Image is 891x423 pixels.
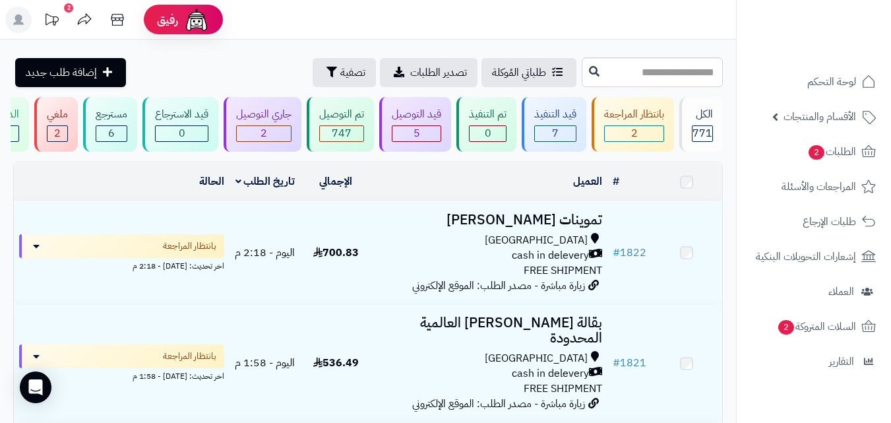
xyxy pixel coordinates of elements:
a: المراجعات والأسئلة [745,171,883,203]
span: المراجعات والأسئلة [782,178,856,196]
span: بانتظار المراجعة [163,240,216,253]
a: تاريخ الطلب [235,174,295,189]
a: الطلبات2 [745,136,883,168]
span: بانتظار المراجعة [163,350,216,363]
a: التقارير [745,346,883,377]
span: رفيق [157,12,178,28]
span: cash in delevery [512,248,589,263]
div: جاري التوصيل [236,107,292,122]
a: ملغي 2 [32,97,80,152]
h3: تموينات [PERSON_NAME] [377,212,602,228]
img: ai-face.png [183,7,210,33]
a: تم التوصيل 747 [304,97,377,152]
a: العميل [573,174,602,189]
h3: بقالة [PERSON_NAME] العالمية المحدودة [377,315,602,346]
a: إضافة طلب جديد [15,58,126,87]
span: اليوم - 1:58 م [235,355,295,371]
a: قيد التوصيل 5 [377,97,454,152]
a: تصدير الطلبات [380,58,477,87]
div: 0 [156,126,208,141]
span: زيارة مباشرة - مصدر الطلب: الموقع الإلكتروني [412,278,585,294]
div: قيد التنفيذ [534,107,576,122]
a: قيد الاسترجاع 0 [140,97,221,152]
div: مسترجع [96,107,127,122]
span: التقارير [829,352,854,371]
span: زيارة مباشرة - مصدر الطلب: الموقع الإلكتروني [412,396,585,412]
span: الطلبات [807,143,856,161]
div: ملغي [47,107,68,122]
div: اخر تحديث: [DATE] - 1:58 م [19,368,224,382]
a: طلبات الإرجاع [745,206,883,238]
a: العملاء [745,276,883,308]
a: تحديثات المنصة [35,7,68,36]
a: السلات المتروكة2 [745,311,883,342]
a: بانتظار المراجعة 2 [589,97,677,152]
a: # [613,174,619,189]
span: 6 [108,125,115,141]
div: تم التوصيل [319,107,364,122]
div: 7 [535,126,576,141]
span: 2 [778,319,794,335]
div: قيد التوصيل [392,107,441,122]
div: 2 [237,126,291,141]
div: بانتظار المراجعة [604,107,664,122]
span: 5 [414,125,420,141]
span: 747 [332,125,352,141]
a: الكل771 [677,97,725,152]
span: 7 [552,125,559,141]
span: إشعارات التحويلات البنكية [756,247,856,266]
span: 2 [808,145,824,160]
a: #1821 [613,355,646,371]
span: العملاء [828,282,854,301]
span: الأقسام والمنتجات [783,108,856,126]
span: 2 [261,125,267,141]
span: 536.49 [313,355,359,371]
span: تصدير الطلبات [410,65,467,81]
div: 2 [605,126,663,141]
span: # [613,355,620,371]
a: #1822 [613,245,646,261]
span: تصفية [340,65,365,81]
span: طلبات الإرجاع [803,212,856,231]
span: لوحة التحكم [807,73,856,91]
a: الحالة [199,174,224,189]
span: 0 [179,125,185,141]
button: تصفية [313,58,376,87]
a: تم التنفيذ 0 [454,97,519,152]
span: cash in delevery [512,366,589,381]
span: 0 [485,125,491,141]
div: تم التنفيذ [469,107,507,122]
span: [GEOGRAPHIC_DATA] [485,233,588,248]
div: 2 [64,3,73,13]
a: طلباتي المُوكلة [481,58,576,87]
div: 6 [96,126,127,141]
span: طلباتي المُوكلة [492,65,546,81]
span: 771 [692,125,712,141]
div: قيد الاسترجاع [155,107,208,122]
a: مسترجع 6 [80,97,140,152]
div: Open Intercom Messenger [20,372,51,403]
div: 0 [470,126,506,141]
a: جاري التوصيل 2 [221,97,304,152]
div: الكل [692,107,713,122]
a: قيد التنفيذ 7 [519,97,589,152]
span: 700.83 [313,245,359,261]
span: FREE SHIPMENT [524,381,602,397]
span: 2 [54,125,61,141]
a: إشعارات التحويلات البنكية [745,241,883,273]
span: اليوم - 2:18 م [235,245,295,261]
div: اخر تحديث: [DATE] - 2:18 م [19,258,224,272]
img: logo-2.png [801,10,878,38]
span: # [613,245,620,261]
span: [GEOGRAPHIC_DATA] [485,351,588,366]
a: الإجمالي [319,174,352,189]
a: لوحة التحكم [745,66,883,98]
span: 2 [631,125,638,141]
span: إضافة طلب جديد [26,65,97,81]
span: السلات المتروكة [777,317,856,336]
div: 2 [47,126,67,141]
div: 5 [392,126,441,141]
span: FREE SHIPMENT [524,263,602,278]
div: 747 [320,126,363,141]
